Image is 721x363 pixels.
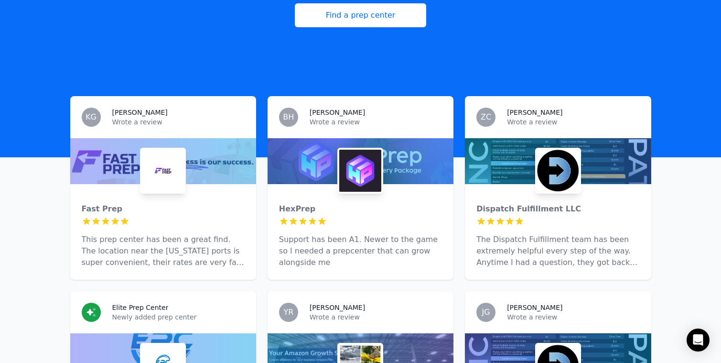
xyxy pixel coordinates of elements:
[82,234,245,268] p: This prep center has been a great find. The location near the [US_STATE] ports is super convenien...
[482,308,490,316] span: JG
[476,234,639,268] p: The Dispatch Fulfillment team has been extremely helpful every step of the way. Anytime I had a q...
[310,117,442,127] p: Wrote a review
[86,113,97,121] span: KG
[476,203,639,215] div: Dispatch Fulfillment LLC
[507,312,639,322] p: Wrote a review
[142,150,184,192] img: Fast Prep
[279,234,442,268] p: Support has been A1. Newer to the game so I needed a prepcenter that can grow alongside me
[283,113,294,121] span: BH
[279,203,442,215] div: HexPrep
[465,96,651,280] a: ZC[PERSON_NAME]Wrote a reviewDispatch Fulfillment LLCDispatch Fulfillment LLCThe Dispatch Fulfill...
[339,150,381,192] img: HexPrep
[268,96,453,280] a: BH[PERSON_NAME]Wrote a reviewHexPrepHexPrepSupport has been A1. Newer to the game so I needed a p...
[295,3,427,27] a: Find a prep center
[112,108,168,117] h3: [PERSON_NAME]
[112,312,245,322] p: Newly added prep center
[310,312,442,322] p: Wrote a review
[687,329,710,352] div: Open Intercom Messenger
[82,203,245,215] div: Fast Prep
[507,117,639,127] p: Wrote a review
[310,303,365,312] h3: [PERSON_NAME]
[481,113,491,121] span: ZC
[112,117,245,127] p: Wrote a review
[310,108,365,117] h3: [PERSON_NAME]
[507,303,562,312] h3: [PERSON_NAME]
[112,303,169,312] h3: Elite Prep Center
[507,108,562,117] h3: [PERSON_NAME]
[70,96,256,280] a: KG[PERSON_NAME]Wrote a reviewFast PrepFast PrepThis prep center has been a great find. The locati...
[283,308,293,316] span: YR
[537,150,579,192] img: Dispatch Fulfillment LLC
